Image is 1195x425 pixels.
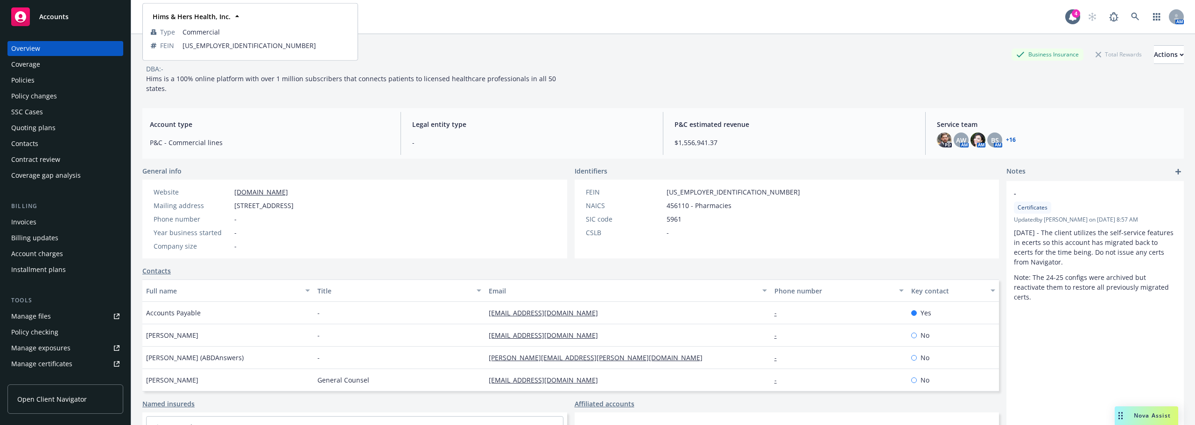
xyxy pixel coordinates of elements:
[1134,411,1171,419] span: Nova Assist
[142,266,171,276] a: Contacts
[146,353,244,362] span: [PERSON_NAME] (ABDAnswers)
[1006,181,1184,309] div: -CertificatesUpdatedby [PERSON_NAME] on [DATE] 8:57 AM[DATE] - The client utilizes the self-servi...
[1012,49,1083,60] div: Business Insurance
[7,262,123,277] a: Installment plans
[234,241,237,251] span: -
[667,228,669,237] span: -
[1126,7,1145,26] a: Search
[146,64,163,74] div: DBA: -
[11,230,58,245] div: Billing updates
[575,399,634,409] a: Affiliated accounts
[921,353,929,362] span: No
[774,308,784,317] a: -
[146,308,201,318] span: Accounts Payable
[314,279,485,302] button: Title
[11,136,38,151] div: Contacts
[7,309,123,324] a: Manage files
[7,325,123,340] a: Policy checking
[774,376,784,384] a: -
[774,353,784,362] a: -
[675,138,914,147] span: $1,556,941.37
[154,187,231,197] div: Website
[1104,7,1123,26] a: Report a Bug
[911,286,985,296] div: Key contact
[7,215,123,230] a: Invoices
[7,152,123,167] a: Contract review
[7,202,123,211] div: Billing
[154,201,231,210] div: Mailing address
[11,246,63,261] div: Account charges
[11,73,35,88] div: Policies
[586,214,663,224] div: SIC code
[146,286,300,296] div: Full name
[7,4,123,30] a: Accounts
[489,353,710,362] a: [PERSON_NAME][EMAIL_ADDRESS][PERSON_NAME][DOMAIN_NAME]
[7,168,123,183] a: Coverage gap analysis
[7,341,123,355] a: Manage exposures
[317,330,320,340] span: -
[11,152,60,167] div: Contract review
[675,119,914,129] span: P&C estimated revenue
[150,119,389,129] span: Account type
[7,356,123,371] a: Manage certificates
[11,356,72,371] div: Manage certificates
[234,214,237,224] span: -
[11,120,56,135] div: Quoting plans
[11,262,66,277] div: Installment plans
[489,308,605,317] a: [EMAIL_ADDRESS][DOMAIN_NAME]
[1173,166,1184,177] a: add
[7,296,123,305] div: Tools
[142,399,195,409] a: Named insureds
[142,166,182,176] span: General info
[586,201,663,210] div: NAICS
[7,136,123,151] a: Contacts
[1006,137,1016,143] a: +16
[11,372,58,387] div: Manage claims
[489,376,605,384] a: [EMAIL_ADDRESS][DOMAIN_NAME]
[907,279,999,302] button: Key contact
[412,138,652,147] span: -
[146,74,558,93] span: Hims is a 100% online platform with over 1 million subscribers that connects patients to licensed...
[317,375,369,385] span: General Counsel
[7,372,123,387] a: Manage claims
[1014,188,1152,198] span: -
[154,228,231,237] div: Year business started
[317,286,471,296] div: Title
[11,215,36,230] div: Invoices
[183,41,350,50] span: [US_EMPLOYER_IDENTIFICATION_NUMBER]
[146,330,198,340] span: [PERSON_NAME]
[7,105,123,119] a: SSC Cases
[7,41,123,56] a: Overview
[234,228,237,237] span: -
[667,187,800,197] span: [US_EMPLOYER_IDENTIFICATION_NUMBER]
[921,375,929,385] span: No
[956,135,966,145] span: AW
[774,331,784,340] a: -
[11,341,70,355] div: Manage exposures
[1006,166,1026,177] span: Notes
[1154,46,1184,63] div: Actions
[1154,45,1184,64] button: Actions
[667,201,731,210] span: 456110 - Pharmacies
[1115,406,1126,425] div: Drag to move
[7,246,123,261] a: Account charges
[921,308,931,318] span: Yes
[485,279,771,302] button: Email
[11,325,58,340] div: Policy checking
[7,89,123,104] a: Policy changes
[1014,216,1176,224] span: Updated by [PERSON_NAME] on [DATE] 8:57 AM
[154,214,231,224] div: Phone number
[153,12,231,21] strong: Hims & Hers Health, Inc.
[489,331,605,340] a: [EMAIL_ADDRESS][DOMAIN_NAME]
[1115,406,1178,425] button: Nova Assist
[7,57,123,72] a: Coverage
[1083,7,1102,26] a: Start snowing
[7,73,123,88] a: Policies
[142,279,314,302] button: Full name
[11,89,57,104] div: Policy changes
[1072,9,1080,18] div: 4
[160,27,175,37] span: Type
[11,105,43,119] div: SSC Cases
[183,27,350,37] span: Commercial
